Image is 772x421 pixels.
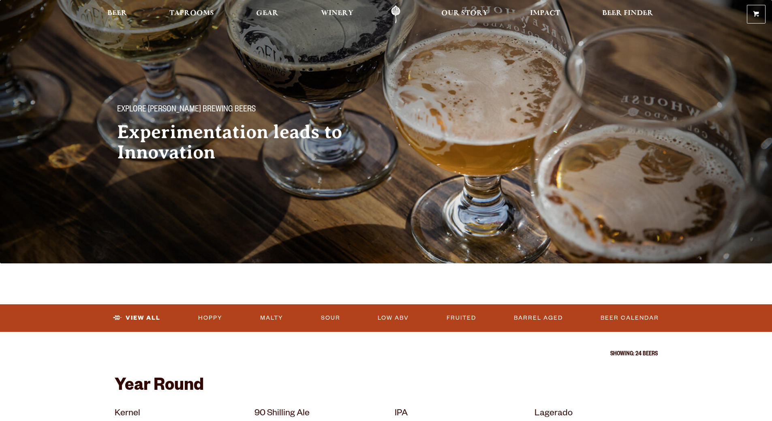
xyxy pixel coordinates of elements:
a: Winery [316,5,359,24]
span: Taprooms [169,10,214,17]
span: Winery [321,10,353,17]
span: Beer Finder [602,10,653,17]
a: Barrel Aged [511,309,566,327]
a: Beer Finder [597,5,659,24]
h2: Year Round [115,377,658,397]
span: Impact [530,10,560,17]
a: Impact [525,5,565,24]
a: Malty [257,309,287,327]
a: Our Story [436,5,493,24]
a: Beer Calendar [597,309,662,327]
p: Showing: 24 Beers [115,351,658,358]
span: Beer [107,10,127,17]
a: Odell Home [381,5,411,24]
span: Our Story [441,10,488,17]
span: Explore [PERSON_NAME] Brewing Beers [117,105,256,115]
a: Sour [318,309,344,327]
a: View All [110,309,164,327]
span: Gear [256,10,278,17]
a: Taprooms [164,5,219,24]
a: Beer [102,5,133,24]
a: Gear [251,5,284,24]
a: Hoppy [195,309,226,327]
a: Fruited [443,309,479,327]
h2: Experimentation leads to Innovation [117,122,370,162]
a: Low ABV [374,309,412,327]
